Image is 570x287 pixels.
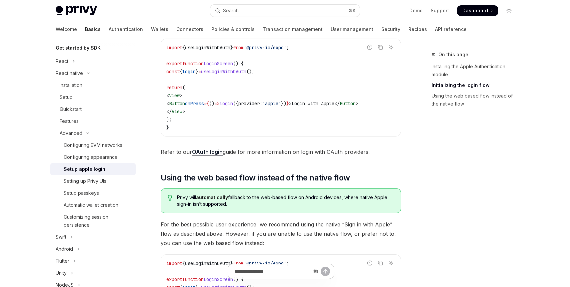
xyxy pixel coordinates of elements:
[289,101,292,107] span: >
[387,43,395,52] button: Ask AI
[214,101,220,107] span: =>
[64,213,132,229] div: Customizing session persistence
[432,61,520,80] a: Installing the Apple Authentication module
[50,163,136,175] a: Setup apple login
[50,127,136,139] button: Toggle Advanced section
[281,101,286,107] span: })
[60,117,79,125] div: Features
[246,69,254,75] span: ();
[166,109,172,115] span: </
[168,195,172,201] svg: Tip
[220,101,233,107] span: login
[185,101,204,107] span: onPress
[166,260,182,266] span: import
[321,267,330,276] button: Send message
[161,147,401,156] span: Refer to our guide for more information on login with OAuth providers.
[349,8,356,13] span: ⌘ K
[235,264,310,279] input: Ask a question...
[286,45,289,51] span: ;
[50,231,136,243] button: Toggle Swift section
[292,101,334,107] span: Login with Apple
[180,69,182,75] span: {
[56,233,66,241] div: Swift
[182,260,185,266] span: {
[166,45,182,51] span: import
[56,69,83,77] div: React native
[331,21,373,37] a: User management
[196,69,198,75] span: }
[176,21,203,37] a: Connectors
[438,51,468,59] span: On this page
[210,5,360,17] button: Open search
[85,21,101,37] a: Basics
[60,81,82,89] div: Installation
[56,21,77,37] a: Welcome
[60,105,82,113] div: Quickstart
[50,151,136,163] a: Configuring appearance
[233,101,238,107] span: ({
[50,91,136,103] a: Setup
[381,21,400,37] a: Security
[161,172,350,183] span: Using the web based flow instead of the native flow
[387,259,395,267] button: Ask AI
[262,101,281,107] span: 'apple'
[201,69,246,75] span: useLoginWithOAuth
[244,45,286,51] span: '@privy-io/expo'
[409,7,423,14] a: Demo
[180,93,182,99] span: >
[64,189,99,197] div: Setup passkeys
[64,153,118,161] div: Configuring appearance
[50,187,136,199] a: Setup passkeys
[209,101,214,107] span: ()
[185,260,230,266] span: useLoginWithOAuth
[50,267,136,279] button: Toggle Unity section
[50,79,136,91] a: Installation
[244,260,286,266] span: '@privy-io/expo'
[169,93,180,99] span: View
[60,129,82,137] div: Advanced
[166,61,182,67] span: export
[50,103,136,115] a: Quickstart
[56,257,69,265] div: Flutter
[50,243,136,255] button: Toggle Android section
[211,21,255,37] a: Policies & controls
[50,255,136,267] button: Toggle Flutter section
[56,269,67,277] div: Unity
[166,93,169,99] span: <
[182,85,185,91] span: (
[50,67,136,79] button: Toggle React native section
[60,93,73,101] div: Setup
[230,260,233,266] span: }
[56,44,101,52] h5: Get started by SDK
[432,91,520,109] a: Using the web based flow instead of the native flow
[182,109,185,115] span: >
[223,7,242,15] div: Search...
[196,194,228,200] strong: automatically
[238,101,262,107] span: provider:
[50,115,136,127] a: Features
[50,139,136,151] a: Configuring EVM networks
[50,55,136,67] button: Toggle React section
[56,6,97,15] img: light logo
[198,69,201,75] span: =
[166,85,182,91] span: return
[182,45,185,51] span: {
[376,43,385,52] button: Copy the contents from the code block
[166,69,180,75] span: const
[504,5,514,16] button: Toggle dark mode
[233,61,244,67] span: () {
[56,57,68,65] div: React
[462,7,488,14] span: Dashboard
[166,117,172,123] span: );
[204,61,233,67] span: LoginScreen
[286,260,289,266] span: ;
[166,101,169,107] span: <
[64,165,105,173] div: Setup apple login
[166,125,169,131] span: }
[151,21,168,37] a: Wallets
[169,101,185,107] span: Button
[230,45,233,51] span: }
[204,101,206,107] span: =
[182,61,204,67] span: function
[431,7,449,14] a: Support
